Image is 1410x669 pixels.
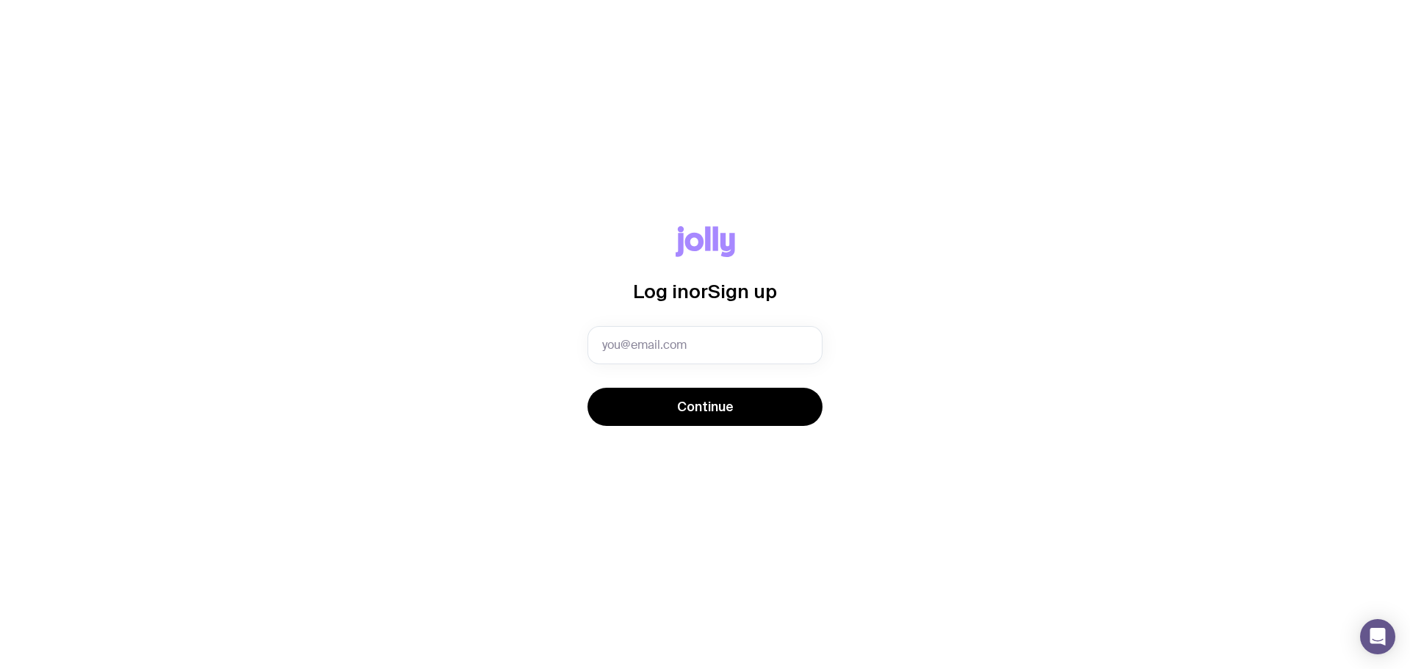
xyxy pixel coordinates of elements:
span: Sign up [708,281,777,302]
button: Continue [587,388,822,426]
span: or [689,281,708,302]
div: Open Intercom Messenger [1360,619,1395,654]
span: Log in [633,281,689,302]
input: you@email.com [587,326,822,364]
span: Continue [677,398,734,416]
